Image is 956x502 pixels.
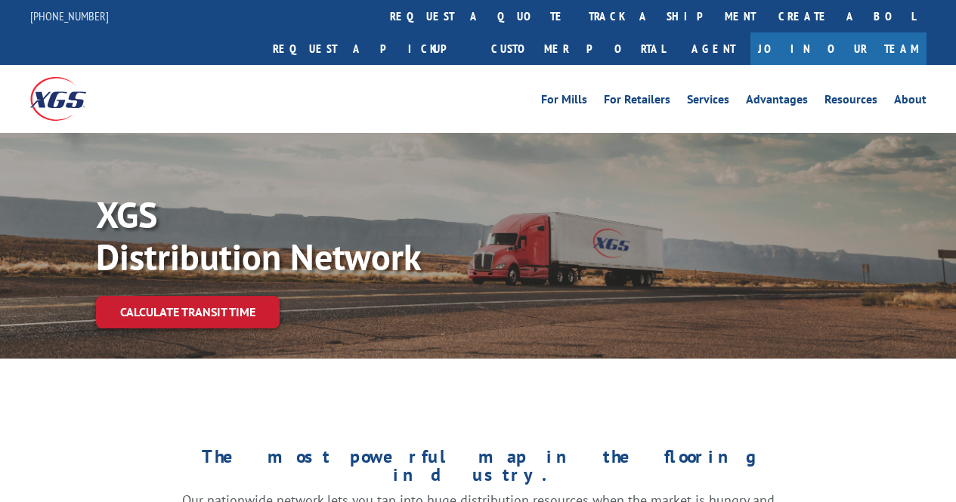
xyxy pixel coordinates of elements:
a: Resources [825,94,877,110]
a: Join Our Team [750,32,927,65]
p: XGS Distribution Network [96,193,549,278]
a: For Retailers [604,94,670,110]
a: Advantages [746,94,808,110]
a: Agent [676,32,750,65]
a: For Mills [541,94,587,110]
a: Customer Portal [480,32,676,65]
a: Services [687,94,729,110]
a: Calculate transit time [96,296,280,328]
a: About [894,94,927,110]
a: Request a pickup [261,32,480,65]
h1: The most powerful map in the flooring industry. [182,448,775,491]
a: [PHONE_NUMBER] [30,8,109,23]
